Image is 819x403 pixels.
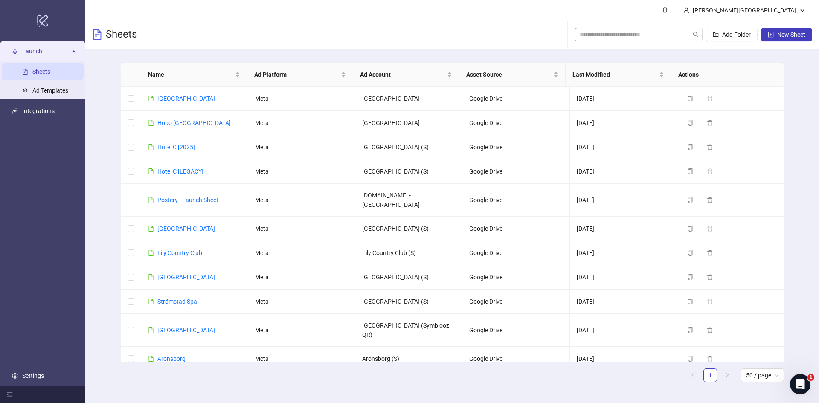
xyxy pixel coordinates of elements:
[687,197,693,203] span: copy
[713,32,719,38] span: folder-add
[572,70,658,79] span: Last Modified
[687,356,693,362] span: copy
[360,70,445,79] span: Ad Account
[790,374,810,394] iframe: Intercom live chat
[707,250,713,256] span: delete
[248,314,355,347] td: Meta
[570,241,677,265] td: [DATE]
[148,168,154,174] span: file
[707,96,713,101] span: delete
[687,144,693,150] span: copy
[707,168,713,174] span: delete
[693,32,699,38] span: search
[355,159,462,184] td: [GEOGRAPHIC_DATA] (S)
[355,347,462,371] td: Aronsborg (S)
[148,299,154,304] span: file
[707,120,713,126] span: delete
[570,184,677,217] td: [DATE]
[157,168,203,175] a: Hotel C [LEGACY]
[22,372,44,379] a: Settings
[157,327,215,333] a: [GEOGRAPHIC_DATA]
[706,28,758,41] button: Add Folder
[462,184,569,217] td: Google Drive
[671,63,778,87] th: Actions
[355,241,462,265] td: Lily Country Club (S)
[687,168,693,174] span: copy
[247,63,354,87] th: Ad Platform
[157,274,215,281] a: [GEOGRAPHIC_DATA]
[7,391,13,397] span: menu-fold
[799,7,805,13] span: down
[462,290,569,314] td: Google Drive
[741,368,784,382] div: Page Size
[248,241,355,265] td: Meta
[761,28,812,41] button: New Sheet
[157,144,195,151] a: Hotel C [2025]
[248,87,355,111] td: Meta
[686,368,700,382] li: Previous Page
[689,6,799,15] div: [PERSON_NAME][GEOGRAPHIC_DATA]
[566,63,672,87] th: Last Modified
[687,120,693,126] span: copy
[777,31,805,38] span: New Sheet
[725,372,730,377] span: right
[462,347,569,371] td: Google Drive
[683,7,689,13] span: user
[157,119,231,126] a: Hobo [GEOGRAPHIC_DATA]
[720,368,734,382] li: Next Page
[707,327,713,333] span: delete
[570,290,677,314] td: [DATE]
[355,217,462,241] td: [GEOGRAPHIC_DATA] (S)
[459,63,566,87] th: Asset Source
[148,197,154,203] span: file
[462,314,569,347] td: Google Drive
[462,135,569,159] td: Google Drive
[687,274,693,280] span: copy
[12,48,18,54] span: rocket
[707,356,713,362] span: delete
[746,369,779,382] span: 50 / page
[141,63,247,87] th: Name
[248,135,355,159] td: Meta
[687,327,693,333] span: copy
[248,265,355,290] td: Meta
[687,96,693,101] span: copy
[148,144,154,150] span: file
[148,96,154,101] span: file
[22,107,55,114] a: Integrations
[148,274,154,280] span: file
[248,159,355,184] td: Meta
[32,87,68,94] a: Ad Templates
[570,87,677,111] td: [DATE]
[355,87,462,111] td: [GEOGRAPHIC_DATA]
[157,355,186,362] a: Aronsborg
[353,63,459,87] th: Ad Account
[355,184,462,217] td: [DOMAIN_NAME] - [GEOGRAPHIC_DATA]
[462,87,569,111] td: Google Drive
[148,356,154,362] span: file
[148,70,233,79] span: Name
[687,226,693,232] span: copy
[704,369,717,382] a: 1
[687,250,693,256] span: copy
[157,298,197,305] a: Strömstad Spa
[462,241,569,265] td: Google Drive
[248,217,355,241] td: Meta
[570,347,677,371] td: [DATE]
[466,70,552,79] span: Asset Source
[687,299,693,304] span: copy
[355,314,462,347] td: [GEOGRAPHIC_DATA] (Symbiooz QR)
[686,368,700,382] button: left
[570,135,677,159] td: [DATE]
[462,111,569,135] td: Google Drive
[157,197,218,203] a: Postery - Launch Sheet
[254,70,340,79] span: Ad Platform
[707,144,713,150] span: delete
[22,43,69,60] span: Launch
[32,68,50,75] a: Sheets
[768,32,774,38] span: plus-square
[157,225,215,232] a: [GEOGRAPHIC_DATA]
[248,290,355,314] td: Meta
[722,31,751,38] span: Add Folder
[707,226,713,232] span: delete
